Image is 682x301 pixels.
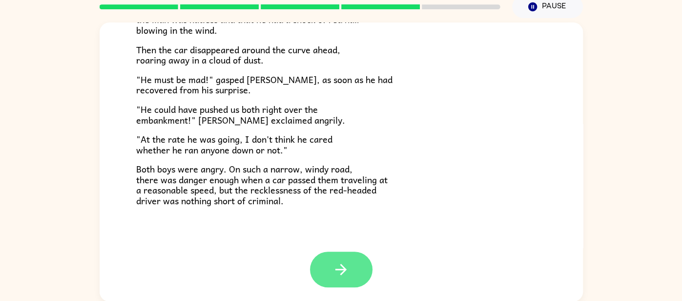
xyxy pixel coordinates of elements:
[136,102,345,127] span: "He could have pushed us both right over the embankment!" [PERSON_NAME] exclaimed angrily.
[136,132,332,157] span: "At the rate he was going, I don't think he cared whether he ran anyone down or not."
[136,43,340,67] span: Then the car disappeared around the curve ahead, roaring away in a cloud of dust.
[136,72,393,97] span: "He must be mad!" gasped [PERSON_NAME], as soon as he had recovered from his surprise.
[136,162,388,208] span: Both boys were angry. On such a narrow, windy road, there was danger enough when a car passed the...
